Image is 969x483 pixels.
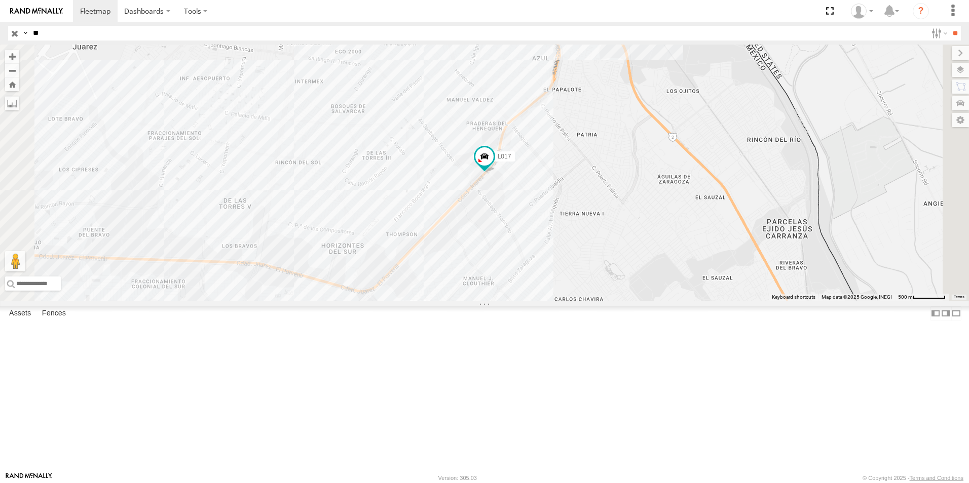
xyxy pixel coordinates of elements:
[5,50,19,63] button: Zoom in
[954,295,964,299] a: Terms
[5,77,19,91] button: Zoom Home
[772,294,815,301] button: Keyboard shortcuts
[941,306,951,321] label: Dock Summary Table to the Right
[847,4,877,19] div: rob jurad
[927,26,949,41] label: Search Filter Options
[913,3,929,19] i: ?
[5,96,19,110] label: Measure
[895,294,949,301] button: Map Scale: 500 m per 61 pixels
[4,306,36,320] label: Assets
[822,294,892,300] span: Map data ©2025 Google, INEGI
[438,475,477,481] div: Version: 305.03
[37,306,71,320] label: Fences
[6,473,52,483] a: Visit our Website
[10,8,63,15] img: rand-logo.svg
[21,26,29,41] label: Search Query
[5,251,25,271] button: Drag Pegman onto the map to open Street View
[952,113,969,127] label: Map Settings
[863,475,963,481] div: © Copyright 2025 -
[5,63,19,77] button: Zoom out
[898,294,913,300] span: 500 m
[930,306,941,321] label: Dock Summary Table to the Left
[498,153,511,160] span: L017
[951,306,961,321] label: Hide Summary Table
[910,475,963,481] a: Terms and Conditions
